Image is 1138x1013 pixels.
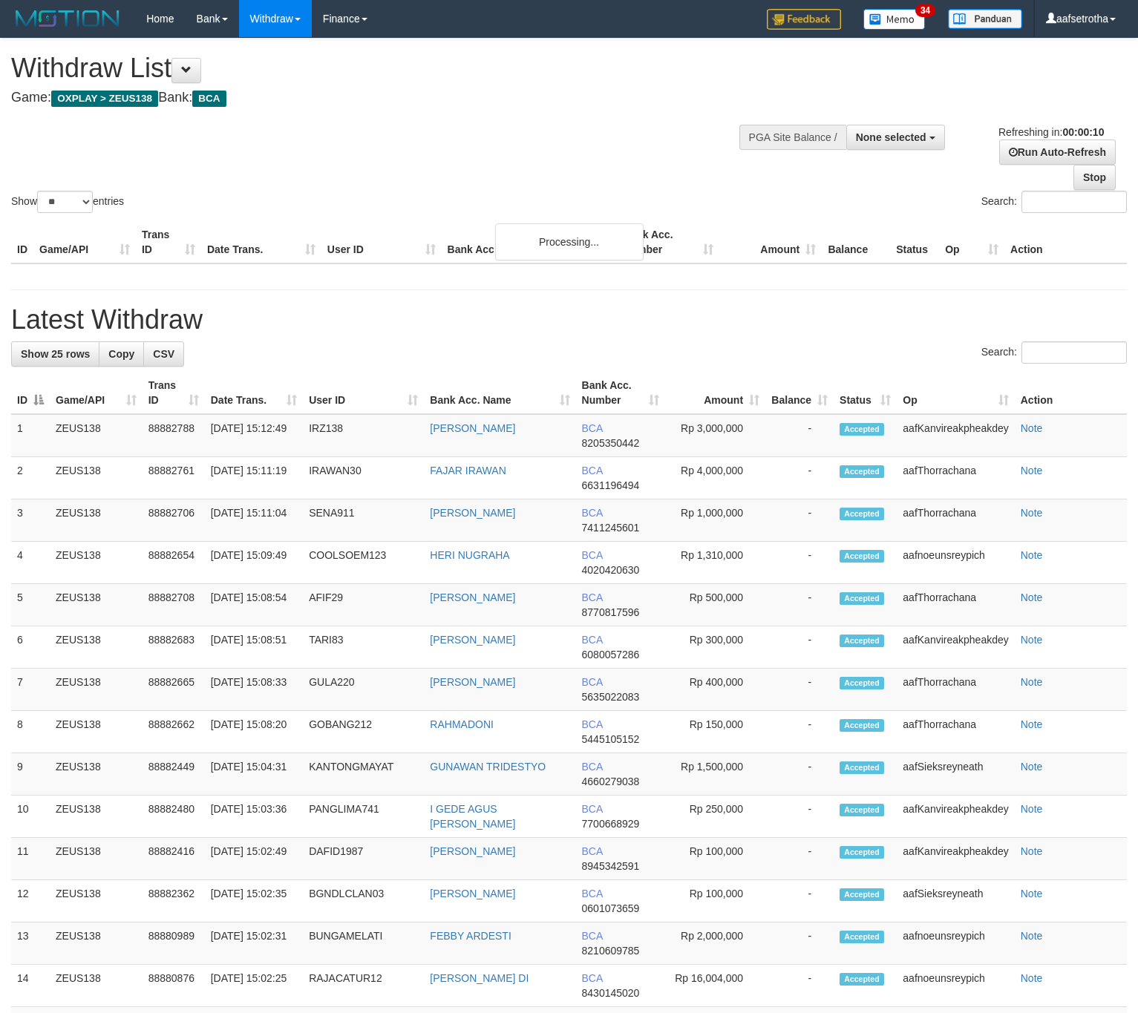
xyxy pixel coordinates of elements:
[303,542,424,584] td: COOLSOEM123
[50,796,143,838] td: ZEUS138
[765,711,834,753] td: -
[11,341,99,367] a: Show 25 rows
[430,549,509,561] a: HERI NUGRAHA
[33,221,136,263] th: Game/API
[897,753,1014,796] td: aafSieksreyneath
[582,649,640,660] span: Copy 6080057286 to clipboard
[897,626,1014,669] td: aafKanvireakpheakdey
[890,221,939,263] th: Status
[582,761,603,773] span: BCA
[1021,930,1043,942] a: Note
[1021,465,1043,476] a: Note
[897,796,1014,838] td: aafKanvireakpheakdey
[840,931,884,943] span: Accepted
[897,965,1014,1007] td: aafnoeunsreypich
[765,838,834,880] td: -
[1021,341,1127,364] input: Search:
[11,584,50,626] td: 5
[1021,634,1043,646] a: Note
[582,860,640,872] span: Copy 8945342591 to clipboard
[11,796,50,838] td: 10
[136,221,201,263] th: Trans ID
[11,221,33,263] th: ID
[303,499,424,542] td: SENA911
[897,711,1014,753] td: aafThorrachana
[11,457,50,499] td: 2
[1021,718,1043,730] a: Note
[50,838,143,880] td: ZEUS138
[37,191,93,213] select: Showentries
[665,499,765,542] td: Rp 1,000,000
[205,880,303,922] td: [DATE] 15:02:35
[1021,191,1127,213] input: Search:
[303,626,424,669] td: TARI83
[739,125,846,150] div: PGA Site Balance /
[303,414,424,457] td: IRZ138
[11,91,744,105] h4: Game: Bank:
[897,584,1014,626] td: aafThorrachana
[50,499,143,542] td: ZEUS138
[897,499,1014,542] td: aafThorrachana
[840,508,884,520] span: Accepted
[665,626,765,669] td: Rp 300,000
[856,131,926,143] span: None selected
[665,922,765,965] td: Rp 2,000,000
[11,965,50,1007] td: 14
[1021,591,1043,603] a: Note
[205,711,303,753] td: [DATE] 15:08:20
[1021,803,1043,815] a: Note
[897,457,1014,499] td: aafThorrachana
[665,542,765,584] td: Rp 1,310,000
[665,457,765,499] td: Rp 4,000,000
[765,965,834,1007] td: -
[840,719,884,732] span: Accepted
[205,796,303,838] td: [DATE] 15:03:36
[840,804,884,816] span: Accepted
[205,753,303,796] td: [DATE] 15:04:31
[303,711,424,753] td: GOBANG212
[834,372,897,414] th: Status: activate to sort column ascending
[582,507,603,519] span: BCA
[143,542,205,584] td: 88882654
[840,465,884,478] span: Accepted
[50,457,143,499] td: ZEUS138
[765,457,834,499] td: -
[143,711,205,753] td: 88882662
[582,930,603,942] span: BCA
[205,457,303,499] td: [DATE] 15:11:19
[11,191,124,213] label: Show entries
[201,221,321,263] th: Date Trans.
[582,718,603,730] span: BCA
[205,965,303,1007] td: [DATE] 15:02:25
[205,584,303,626] td: [DATE] 15:08:54
[998,126,1104,138] span: Refreshing in:
[1021,676,1043,688] a: Note
[143,584,205,626] td: 88882708
[582,465,603,476] span: BCA
[99,341,144,367] a: Copy
[665,372,765,414] th: Amount: activate to sort column ascending
[981,191,1127,213] label: Search:
[1021,972,1043,984] a: Note
[582,987,640,999] span: Copy 8430145020 to clipboard
[765,499,834,542] td: -
[582,549,603,561] span: BCA
[665,880,765,922] td: Rp 100,000
[11,305,1127,335] h1: Latest Withdraw
[143,838,205,880] td: 88882416
[430,803,515,830] a: I GEDE AGUS [PERSON_NAME]
[582,437,640,449] span: Copy 8205350442 to clipboard
[840,677,884,689] span: Accepted
[143,499,205,542] td: 88882706
[143,626,205,669] td: 88882683
[303,796,424,838] td: PANGLIMA741
[430,888,515,899] a: [PERSON_NAME]
[897,669,1014,711] td: aafThorrachana
[1021,888,1043,899] a: Note
[11,669,50,711] td: 7
[765,669,834,711] td: -
[765,796,834,838] td: -
[915,4,935,17] span: 34
[143,965,205,1007] td: 88880876
[11,626,50,669] td: 6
